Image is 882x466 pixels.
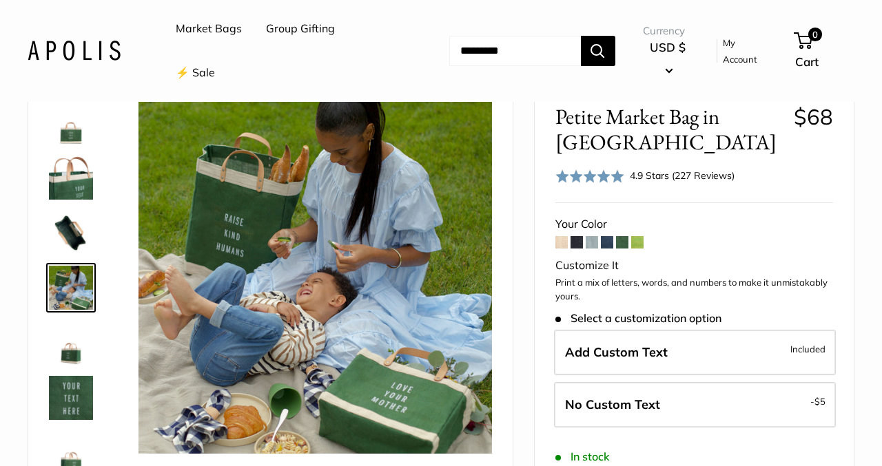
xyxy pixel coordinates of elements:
[723,34,772,68] a: My Account
[565,344,668,360] span: Add Custom Text
[554,382,836,427] label: Leave Blank
[794,103,833,130] span: $68
[46,318,96,368] a: Petite Market Bag in Field Green
[449,36,581,66] input: Search...
[555,104,783,155] span: Petite Market Bag in [GEOGRAPHIC_DATA]
[49,376,93,420] img: description_Custom printed text with eco-friendly ink.
[176,19,242,39] a: Market Bags
[555,214,833,235] div: Your Color
[555,166,735,186] div: 4.9 Stars (227 Reviews)
[176,63,215,83] a: ⚡️ Sale
[46,153,96,202] a: description_Take it anywhere with easy-grip handles.
[643,36,693,81] button: USD $
[565,396,660,412] span: No Custom Text
[49,100,93,145] img: description_Make it yours with custom printed text.
[555,450,610,463] span: In stock
[555,312,721,325] span: Select a customization option
[46,208,96,257] a: description_Spacious inner area with room for everything. Plus water-resistant lining.
[554,330,836,375] label: Add Custom Text
[650,40,686,54] span: USD $
[49,211,93,255] img: description_Spacious inner area with room for everything. Plus water-resistant lining.
[555,276,833,303] p: Print a mix of letters, words, and numbers to make it unmistakably yours.
[814,396,825,407] span: $5
[808,28,822,41] span: 0
[643,21,693,41] span: Currency
[46,373,96,423] a: description_Custom printed text with eco-friendly ink.
[795,29,854,73] a: 0 Cart
[581,36,615,66] button: Search
[266,19,335,39] a: Group Gifting
[810,393,825,410] span: -
[49,156,93,200] img: description_Take it anywhere with easy-grip handles.
[139,100,492,454] img: Petite Market Bag in Field Green
[28,41,121,61] img: Apolis
[790,341,825,357] span: Included
[795,54,819,69] span: Cart
[555,255,833,276] div: Customize It
[49,266,93,310] img: Petite Market Bag in Field Green
[49,321,93,365] img: Petite Market Bag in Field Green
[46,98,96,147] a: description_Make it yours with custom printed text.
[46,263,96,313] a: Petite Market Bag in Field Green
[630,168,735,183] div: 4.9 Stars (227 Reviews)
